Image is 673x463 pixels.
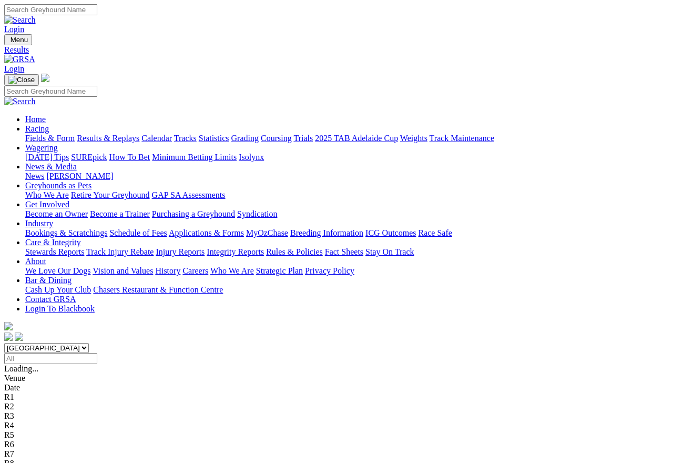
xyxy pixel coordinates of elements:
[293,134,313,143] a: Trials
[25,228,669,238] div: Industry
[25,228,107,237] a: Bookings & Scratchings
[400,134,427,143] a: Weights
[261,134,292,143] a: Coursing
[25,153,69,162] a: [DATE] Tips
[25,153,669,162] div: Wagering
[174,134,197,143] a: Tracks
[25,115,46,124] a: Home
[25,190,669,200] div: Greyhounds as Pets
[25,285,91,294] a: Cash Up Your Club
[4,383,669,392] div: Date
[77,134,139,143] a: Results & Replays
[4,364,38,373] span: Loading...
[325,247,363,256] a: Fact Sheets
[4,421,669,430] div: R4
[256,266,303,275] a: Strategic Plan
[182,266,208,275] a: Careers
[237,209,277,218] a: Syndication
[4,333,13,341] img: facebook.svg
[25,285,669,295] div: Bar & Dining
[25,266,669,276] div: About
[25,172,669,181] div: News & Media
[25,219,53,228] a: Industry
[86,247,154,256] a: Track Injury Rebate
[315,134,398,143] a: 2025 TAB Adelaide Cup
[25,209,669,219] div: Get Involved
[4,74,39,86] button: Toggle navigation
[25,162,77,171] a: News & Media
[25,209,88,218] a: Become an Owner
[4,430,669,440] div: R5
[210,266,254,275] a: Who We Are
[4,45,669,55] a: Results
[46,172,113,180] a: [PERSON_NAME]
[90,209,150,218] a: Become a Trainer
[141,134,172,143] a: Calendar
[25,172,44,180] a: News
[231,134,259,143] a: Grading
[93,285,223,294] a: Chasers Restaurant & Function Centre
[4,97,36,106] img: Search
[152,209,235,218] a: Purchasing a Greyhound
[25,247,669,257] div: Care & Integrity
[4,392,669,402] div: R1
[152,153,237,162] a: Minimum Betting Limits
[246,228,288,237] a: MyOzChase
[4,374,669,383] div: Venue
[4,402,669,411] div: R2
[365,247,414,256] a: Stay On Track
[4,34,32,45] button: Toggle navigation
[4,353,97,364] input: Select date
[25,134,669,143] div: Racing
[25,304,95,313] a: Login To Blackbook
[41,74,49,82] img: logo-grsa-white.png
[4,440,669,449] div: R6
[169,228,244,237] a: Applications & Forms
[430,134,494,143] a: Track Maintenance
[71,190,150,199] a: Retire Your Greyhound
[266,247,323,256] a: Rules & Policies
[25,124,49,133] a: Racing
[25,181,91,190] a: Greyhounds as Pets
[25,276,72,285] a: Bar & Dining
[156,247,205,256] a: Injury Reports
[4,15,36,25] img: Search
[25,295,76,304] a: Contact GRSA
[418,228,452,237] a: Race Safe
[4,4,97,15] input: Search
[305,266,354,275] a: Privacy Policy
[109,228,167,237] a: Schedule of Fees
[4,64,24,73] a: Login
[290,228,363,237] a: Breeding Information
[155,266,180,275] a: History
[4,449,669,459] div: R7
[15,333,23,341] img: twitter.svg
[109,153,150,162] a: How To Bet
[25,134,75,143] a: Fields & Form
[25,247,84,256] a: Stewards Reports
[4,55,35,64] img: GRSA
[365,228,416,237] a: ICG Outcomes
[25,200,69,209] a: Get Involved
[239,153,264,162] a: Isolynx
[207,247,264,256] a: Integrity Reports
[199,134,229,143] a: Statistics
[25,190,69,199] a: Who We Are
[4,25,24,34] a: Login
[11,36,28,44] span: Menu
[8,76,35,84] img: Close
[25,238,81,247] a: Care & Integrity
[25,266,90,275] a: We Love Our Dogs
[4,411,669,421] div: R3
[4,322,13,330] img: logo-grsa-white.png
[152,190,226,199] a: GAP SA Assessments
[4,86,97,97] input: Search
[25,143,58,152] a: Wagering
[93,266,153,275] a: Vision and Values
[25,257,46,266] a: About
[71,153,107,162] a: SUREpick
